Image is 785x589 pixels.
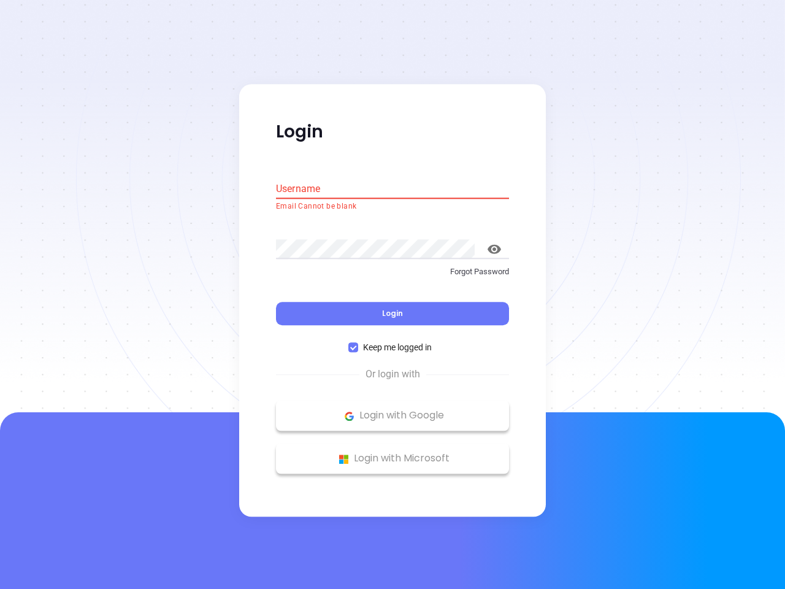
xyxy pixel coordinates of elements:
a: Forgot Password [276,266,509,288]
img: Microsoft Logo [336,452,351,467]
p: Login [276,121,509,143]
p: Login with Microsoft [282,450,503,468]
p: Email Cannot be blank [276,201,509,213]
button: Google Logo Login with Google [276,401,509,431]
button: Microsoft Logo Login with Microsoft [276,444,509,474]
span: Keep me logged in [358,341,437,355]
button: Login [276,302,509,326]
p: Login with Google [282,407,503,425]
span: Or login with [359,368,426,382]
span: Login [382,309,403,319]
button: toggle password visibility [480,234,509,264]
p: Forgot Password [276,266,509,278]
img: Google Logo [342,409,357,424]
